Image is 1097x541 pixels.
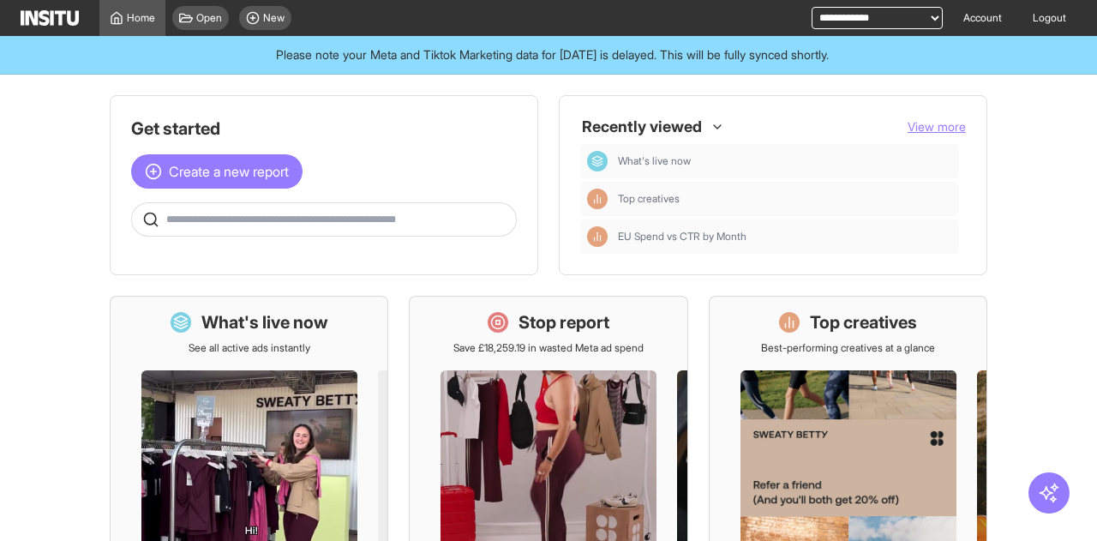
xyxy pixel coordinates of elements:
[201,310,328,334] h1: What's live now
[587,151,608,171] div: Dashboard
[908,118,966,135] button: View more
[618,154,952,168] span: What's live now
[587,226,608,247] div: Insights
[169,161,289,182] span: Create a new report
[519,310,609,334] h1: Stop report
[618,192,952,206] span: Top creatives
[189,341,310,355] p: See all active ads instantly
[196,11,222,25] span: Open
[810,310,917,334] h1: Top creatives
[263,11,285,25] span: New
[761,341,935,355] p: Best-performing creatives at a glance
[21,10,79,26] img: Logo
[131,117,517,141] h1: Get started
[618,230,746,243] span: EU Spend vs CTR by Month
[131,154,303,189] button: Create a new report
[618,192,680,206] span: Top creatives
[127,11,155,25] span: Home
[618,154,691,168] span: What's live now
[618,230,952,243] span: EU Spend vs CTR by Month
[276,46,829,63] span: Please note your Meta and Tiktok Marketing data for [DATE] is delayed. This will be fully synced ...
[908,119,966,134] span: View more
[587,189,608,209] div: Insights
[453,341,644,355] p: Save £18,259.19 in wasted Meta ad spend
